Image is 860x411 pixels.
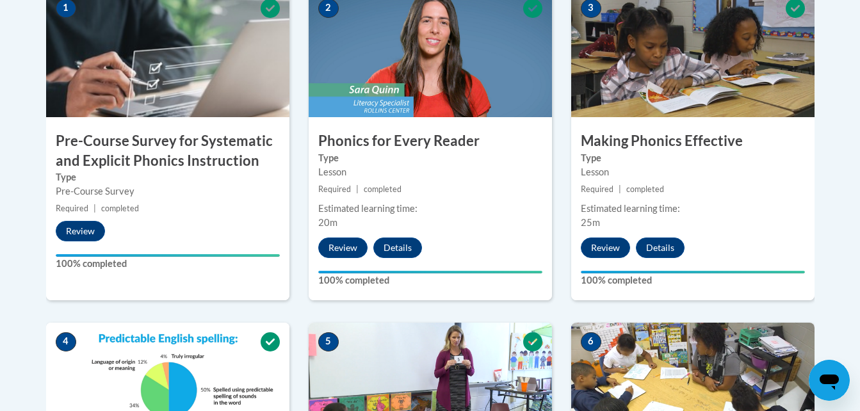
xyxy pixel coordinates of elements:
h3: Pre-Course Survey for Systematic and Explicit Phonics Instruction [46,131,289,171]
label: Type [56,170,280,184]
span: | [93,204,96,213]
button: Details [636,238,685,258]
div: Your progress [56,254,280,257]
span: 5 [318,332,339,351]
span: 25m [581,217,600,228]
span: 20m [318,217,337,228]
label: Type [318,151,542,165]
div: Lesson [318,165,542,179]
label: 100% completed [56,257,280,271]
div: Your progress [318,271,542,273]
span: completed [101,204,139,213]
span: 4 [56,332,76,351]
h3: Making Phonics Effective [571,131,815,151]
button: Review [581,238,630,258]
iframe: Button to launch messaging window [809,360,850,401]
label: 100% completed [318,273,542,287]
h3: Phonics for Every Reader [309,131,552,151]
span: Required [581,184,613,194]
div: Estimated learning time: [581,202,805,216]
div: Your progress [581,271,805,273]
span: | [619,184,621,194]
span: completed [364,184,402,194]
button: Review [318,238,368,258]
label: Type [581,151,805,165]
div: Pre-Course Survey [56,184,280,198]
span: | [356,184,359,194]
div: Lesson [581,165,805,179]
label: 100% completed [581,273,805,287]
button: Details [373,238,422,258]
span: Required [318,184,351,194]
div: Estimated learning time: [318,202,542,216]
span: completed [626,184,664,194]
span: Required [56,204,88,213]
span: 6 [581,332,601,351]
button: Review [56,221,105,241]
